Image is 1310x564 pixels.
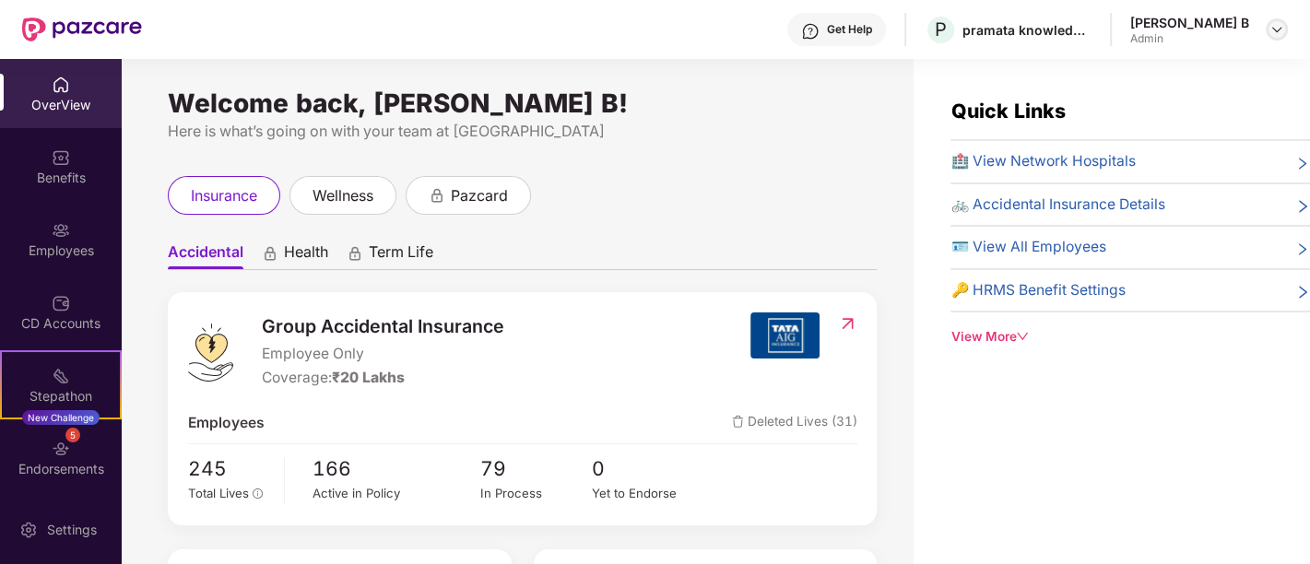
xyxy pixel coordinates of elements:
[191,184,257,207] span: insurance
[22,18,142,41] img: New Pazcare Logo
[1295,240,1310,259] span: right
[838,314,857,333] img: RedirectIcon
[950,99,1065,123] span: Quick Links
[369,242,433,269] span: Term Life
[41,521,102,539] div: Settings
[52,148,70,167] img: svg+xml;base64,PHN2ZyBpZD0iQmVuZWZpdHMiIHhtbG5zPSJodHRwOi8vd3d3LnczLm9yZy8yMDAwL3N2ZyIgd2lkdGg9Ij...
[592,484,703,503] div: Yet to Endorse
[480,453,592,484] span: 79
[262,343,504,366] span: Employee Only
[1295,154,1310,173] span: right
[732,412,857,435] span: Deleted Lives (31)
[1295,197,1310,217] span: right
[65,428,80,442] div: 5
[935,18,947,41] span: P
[950,150,1135,173] span: 🏥 View Network Hospitals
[188,453,272,484] span: 245
[1130,31,1249,46] div: Admin
[284,242,328,269] span: Health
[332,369,405,386] span: ₹20 Lakhs
[168,96,877,111] div: Welcome back, [PERSON_NAME] B!
[313,484,480,503] div: Active in Policy
[253,488,264,499] span: info-circle
[262,312,504,341] span: Group Accidental Insurance
[750,312,820,358] img: insurerIcon
[52,294,70,312] img: svg+xml;base64,PHN2ZyBpZD0iQ0RfQWNjb3VudHMiIGRhdGEtbmFtZT0iQ0QgQWNjb3VudHMiIHhtbG5zPSJodHRwOi8vd3...
[52,367,70,385] img: svg+xml;base64,PHN2ZyB4bWxucz0iaHR0cDovL3d3dy53My5vcmcvMjAwMC9zdmciIHdpZHRoPSIyMSIgaGVpZ2h0PSIyMC...
[962,21,1092,39] div: pramata knowledge solutions pvt ltd -GROUP
[950,236,1105,259] span: 🪪 View All Employees
[347,244,363,261] div: animation
[188,486,249,500] span: Total Lives
[1016,330,1029,343] span: down
[168,120,877,143] div: Here is what’s going on with your team at [GEOGRAPHIC_DATA]
[451,184,508,207] span: pazcard
[592,453,703,484] span: 0
[2,387,120,405] div: Stepathon
[801,22,820,41] img: svg+xml;base64,PHN2ZyBpZD0iSGVscC0zMngzMiIgeG1sbnM9Imh0dHA6Ly93d3cudzMub3JnLzIwMDAvc3ZnIiB3aWR0aD...
[950,327,1310,347] div: View More
[1269,22,1284,37] img: svg+xml;base64,PHN2ZyBpZD0iRHJvcGRvd24tMzJ4MzIiIHhtbG5zPSJodHRwOi8vd3d3LnczLm9yZy8yMDAwL3N2ZyIgd2...
[732,416,744,428] img: deleteIcon
[1130,14,1249,31] div: [PERSON_NAME] B
[188,412,265,435] span: Employees
[19,521,38,539] img: svg+xml;base64,PHN2ZyBpZD0iU2V0dGluZy0yMHgyMCIgeG1sbnM9Imh0dHA6Ly93d3cudzMub3JnLzIwMDAvc3ZnIiB3aW...
[1295,283,1310,302] span: right
[52,440,70,458] img: svg+xml;base64,PHN2ZyBpZD0iRW5kb3JzZW1lbnRzIiB4bWxucz0iaHR0cDovL3d3dy53My5vcmcvMjAwMC9zdmciIHdpZH...
[22,410,100,425] div: New Challenge
[950,194,1164,217] span: 🚲 Accidental Insurance Details
[168,242,243,269] span: Accidental
[827,22,872,37] div: Get Help
[480,484,592,503] div: In Process
[262,367,504,390] div: Coverage:
[950,279,1125,302] span: 🔑 HRMS Benefit Settings
[188,323,233,382] img: logo
[52,76,70,94] img: svg+xml;base64,PHN2ZyBpZD0iSG9tZSIgeG1sbnM9Imh0dHA6Ly93d3cudzMub3JnLzIwMDAvc3ZnIiB3aWR0aD0iMjAiIG...
[429,186,445,203] div: animation
[313,184,373,207] span: wellness
[52,221,70,240] img: svg+xml;base64,PHN2ZyBpZD0iRW1wbG95ZWVzIiB4bWxucz0iaHR0cDovL3d3dy53My5vcmcvMjAwMC9zdmciIHdpZHRoPS...
[313,453,480,484] span: 166
[262,244,278,261] div: animation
